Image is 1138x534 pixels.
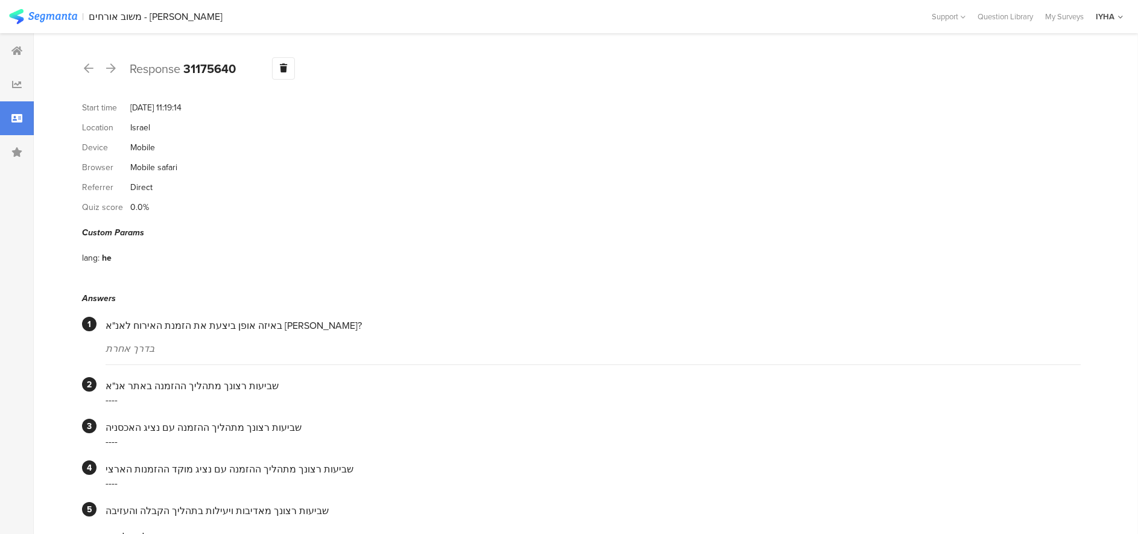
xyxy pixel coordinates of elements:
[82,181,130,194] div: Referrer
[82,252,102,264] div: lang:
[106,342,1081,355] div: בדרך אחרת
[106,421,1081,434] div: שביעות רצונך מתהליך ההזמנה עם נציג האכסניה
[130,101,182,114] div: [DATE] 11:19:14
[106,319,1081,332] div: באיזה אופן ביצעת את הזמנת האירוח לאנ"א [PERSON_NAME]?
[82,419,96,433] div: 3
[106,379,1081,393] div: שביעות רצונך מתהליך ההזמנה באתר אנ"א
[82,10,84,24] div: |
[972,11,1039,22] a: Question Library
[82,121,130,134] div: Location
[130,201,149,214] div: 0.0%
[1039,11,1090,22] a: My Surveys
[130,141,155,154] div: Mobile
[82,377,96,392] div: 2
[1096,11,1114,22] div: IYHA
[89,11,223,22] div: משוב אורחים - [PERSON_NAME]
[106,393,1081,407] div: ----
[106,504,1081,518] div: שביעות רצונך מאדיבות ויעילות בתהליך הקבלה והעזיבה
[106,434,1081,448] div: ----
[130,161,177,174] div: Mobile safari
[82,502,96,517] div: 5
[130,60,180,78] span: Response
[130,181,153,194] div: Direct
[106,462,1081,476] div: שביעות רצונך מתהליך ההזמנה עם נציג מוקד ההזמנות הארצי
[82,161,130,174] div: Browser
[82,201,130,214] div: Quiz score
[130,121,150,134] div: Israel
[183,60,236,78] b: 31175640
[82,101,130,114] div: Start time
[82,226,1081,239] div: Custom Params
[9,9,77,24] img: segmanta logo
[932,7,966,26] div: Support
[82,460,96,475] div: 4
[102,252,112,264] div: he
[82,317,96,331] div: 1
[82,141,130,154] div: Device
[82,292,1081,305] div: Answers
[106,476,1081,490] div: ----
